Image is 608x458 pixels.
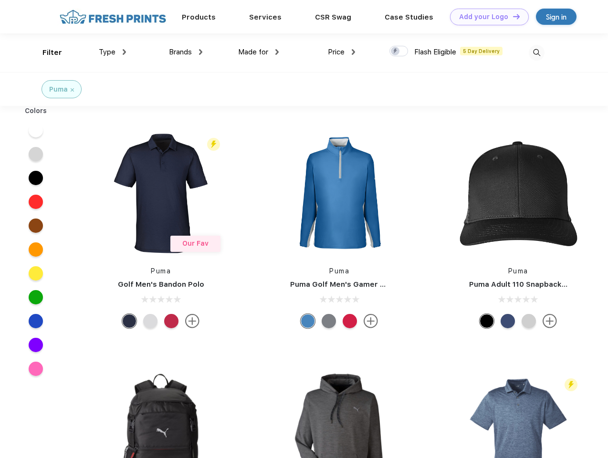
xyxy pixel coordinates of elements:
[182,13,216,21] a: Products
[480,314,494,328] div: Pma Blk Pma Blk
[414,48,456,56] span: Flash Eligible
[543,314,557,328] img: more.svg
[71,88,74,92] img: filter_cancel.svg
[182,239,209,247] span: Our Fav
[529,45,545,61] img: desktop_search.svg
[143,314,157,328] div: High Rise
[329,267,349,275] a: Puma
[536,9,577,25] a: Sign in
[199,49,202,55] img: dropdown.png
[164,314,178,328] div: Ski Patrol
[185,314,199,328] img: more.svg
[275,49,279,55] img: dropdown.png
[513,14,520,19] img: DT
[322,314,336,328] div: Quiet Shade
[169,48,192,56] span: Brands
[546,11,566,22] div: Sign in
[97,130,224,257] img: func=resize&h=266
[57,9,169,25] img: fo%20logo%202.webp
[343,314,357,328] div: Ski Patrol
[301,314,315,328] div: Bright Cobalt
[238,48,268,56] span: Made for
[328,48,345,56] span: Price
[565,378,577,391] img: flash_active_toggle.svg
[508,267,528,275] a: Puma
[276,130,403,257] img: func=resize&h=266
[352,49,355,55] img: dropdown.png
[522,314,536,328] div: Quarry Brt Whit
[123,49,126,55] img: dropdown.png
[42,47,62,58] div: Filter
[207,138,220,151] img: flash_active_toggle.svg
[315,13,351,21] a: CSR Swag
[122,314,136,328] div: Navy Blazer
[455,130,582,257] img: func=resize&h=266
[118,280,204,289] a: Golf Men's Bandon Polo
[460,47,503,55] span: 5 Day Delivery
[501,314,515,328] div: Peacoat Qut Shd
[151,267,171,275] a: Puma
[18,106,54,116] div: Colors
[49,84,68,94] div: Puma
[459,13,508,21] div: Add your Logo
[290,280,441,289] a: Puma Golf Men's Gamer Golf Quarter-Zip
[99,48,115,56] span: Type
[364,314,378,328] img: more.svg
[249,13,282,21] a: Services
